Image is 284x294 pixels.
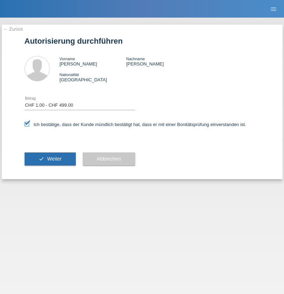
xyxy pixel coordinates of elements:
[126,56,193,67] div: [PERSON_NAME]
[97,156,121,162] span: Abbrechen
[25,122,246,127] label: Ich bestätige, dass der Kunde mündlich bestätigt hat, dass er mit einer Bonitätsprüfung einversta...
[4,26,23,32] a: ← Zurück
[25,152,76,166] button: check Weiter
[126,57,145,61] span: Nachname
[83,152,135,166] button: Abbrechen
[39,156,44,162] i: check
[60,56,126,67] div: [PERSON_NAME]
[47,156,61,162] span: Weiter
[60,72,126,82] div: [GEOGRAPHIC_DATA]
[270,6,277,13] i: menu
[60,57,75,61] span: Vorname
[60,73,79,77] span: Nationalität
[266,7,280,11] a: menu
[25,37,260,45] h1: Autorisierung durchführen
